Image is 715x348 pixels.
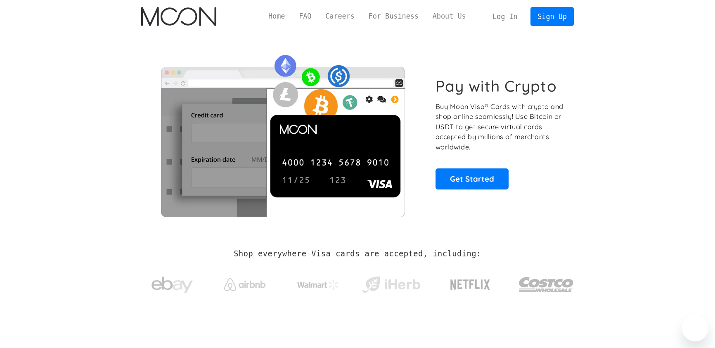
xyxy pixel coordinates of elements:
p: Buy Moon Visa® Cards with crypto and shop online seamlessly! Use Bitcoin or USDT to get secure vi... [436,102,565,152]
a: Home [261,11,292,21]
a: For Business [362,11,426,21]
iframe: Button to launch messaging window [682,315,708,341]
img: iHerb [360,274,422,296]
a: Airbnb [214,270,276,295]
a: Netflix [433,266,507,299]
img: Moon Logo [141,7,216,26]
a: Costco [518,261,574,304]
h2: Shop everywhere Visa cards are accepted, including: [234,249,481,258]
a: ebay [141,264,203,302]
a: Log In [485,7,524,26]
a: Walmart [287,272,349,294]
a: Careers [318,11,361,21]
a: iHerb [360,266,422,300]
img: Walmart [297,280,339,290]
a: Sign Up [530,7,573,26]
img: Netflix [450,275,491,295]
a: home [141,7,216,26]
img: Airbnb [224,278,265,291]
img: Moon Cards let you spend your crypto anywhere Visa is accepted. [141,49,424,217]
a: FAQ [292,11,318,21]
a: Get Started [436,168,509,189]
h1: Pay with Crypto [436,77,557,95]
img: ebay [152,272,193,298]
a: About Us [426,11,473,21]
img: Costco [518,269,574,300]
